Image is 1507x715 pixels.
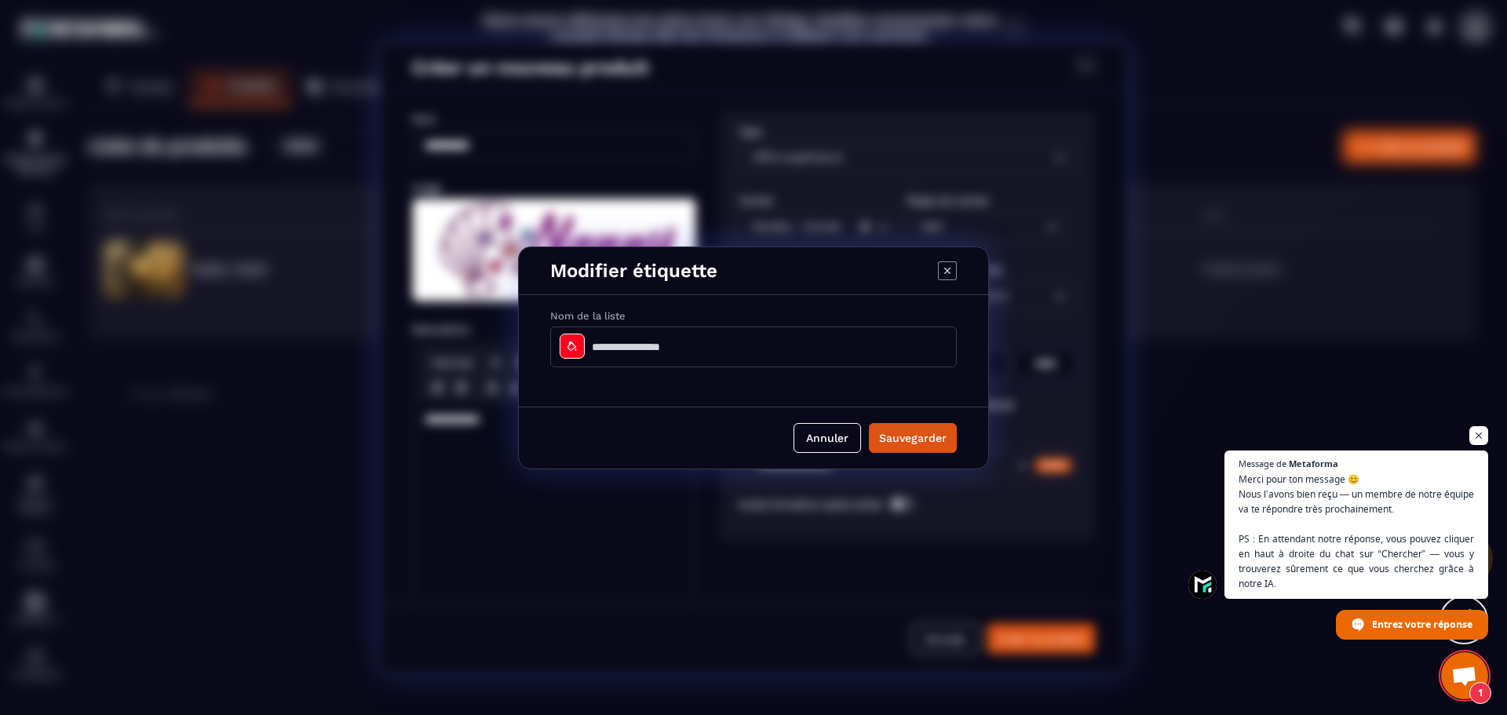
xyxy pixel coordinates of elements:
[550,260,717,282] p: Modifier étiquette
[1372,611,1472,638] span: Entrez votre réponse
[794,423,861,453] button: Annuler
[1239,459,1286,468] span: Message de
[550,310,626,322] label: Nom de la liste
[869,423,957,453] button: Sauvegarder
[1289,459,1338,468] span: Metaforma
[1239,472,1474,591] span: Merci pour ton message 😊 Nous l’avons bien reçu — un membre de notre équipe va te répondre très p...
[1469,682,1491,704] span: 1
[1441,652,1488,699] div: Ouvrir le chat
